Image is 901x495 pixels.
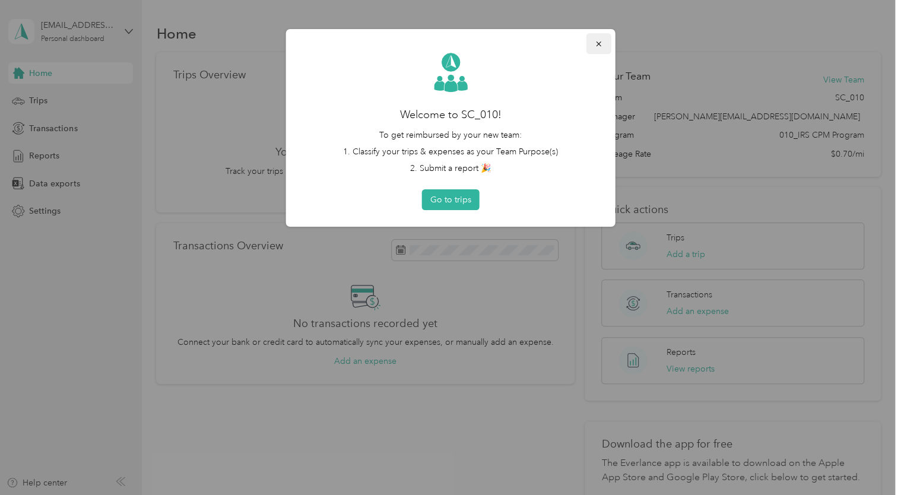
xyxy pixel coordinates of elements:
button: Go to trips [422,189,480,210]
p: To get reimbursed by your new team: [303,129,599,141]
iframe: Everlance-gr Chat Button Frame [835,429,901,495]
li: 2. Submit a report 🎉 [303,162,599,174]
li: 1. Classify your trips & expenses as your Team Purpose(s) [303,145,599,158]
h2: Welcome to SC_010! [303,107,599,123]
